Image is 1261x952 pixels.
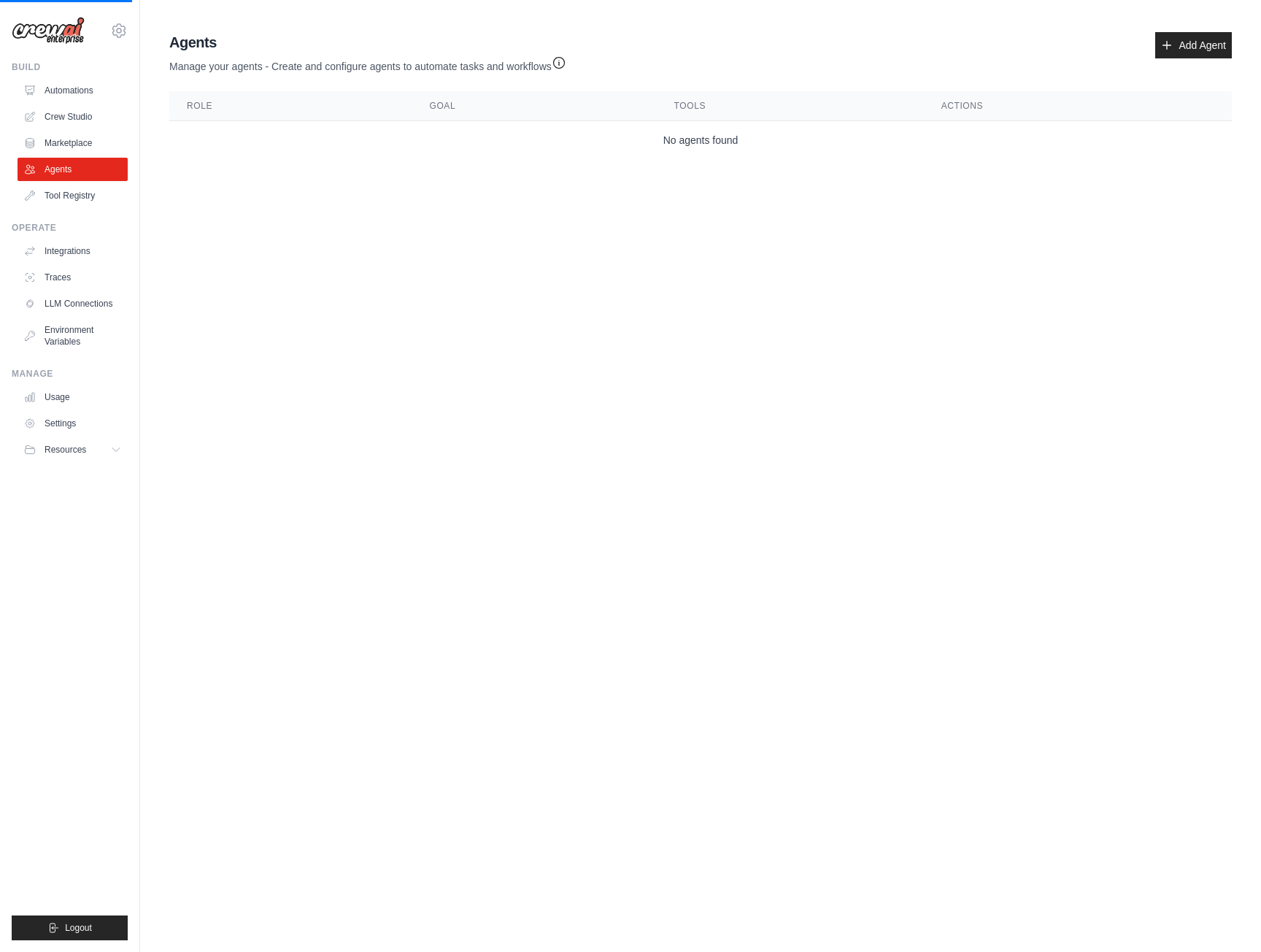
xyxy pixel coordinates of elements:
a: Agents [18,158,128,181]
a: Integrations [18,239,128,263]
a: Add Agent [1155,32,1232,58]
span: Logout [65,922,92,934]
a: Tool Registry [18,184,128,207]
img: Logo [12,17,85,45]
h2: Agents [169,32,566,53]
button: Logout [12,915,128,940]
a: Environment Variables [18,318,128,353]
div: Manage [12,368,128,380]
a: Automations [18,79,128,102]
th: Role [169,91,412,121]
a: Settings [18,412,128,435]
a: Marketplace [18,131,128,155]
th: Goal [412,91,656,121]
td: No agents found [169,121,1232,160]
th: Tools [657,91,924,121]
a: LLM Connections [18,292,128,315]
span: Resources [45,444,86,456]
a: Usage [18,385,128,409]
div: Build [12,61,128,73]
a: Traces [18,266,128,289]
a: Crew Studio [18,105,128,128]
th: Actions [924,91,1232,121]
div: Operate [12,222,128,234]
button: Resources [18,438,128,461]
p: Manage your agents - Create and configure agents to automate tasks and workflows [169,53,566,74]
